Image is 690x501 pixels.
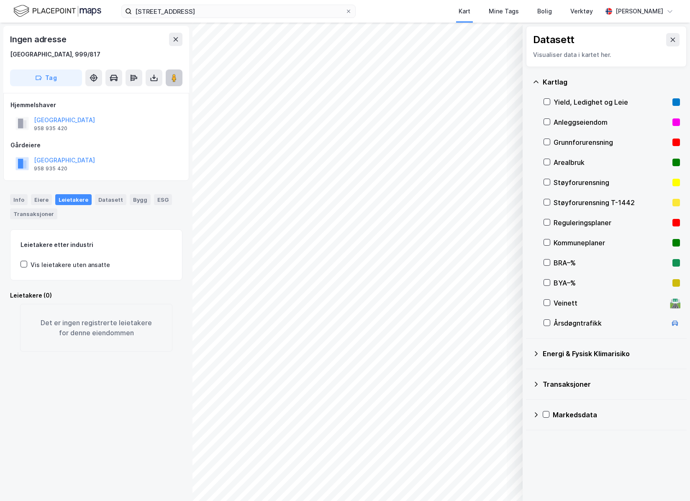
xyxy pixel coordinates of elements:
div: Støyforurensning T-1442 [554,198,669,208]
div: Leietakere [55,194,92,205]
div: Datasett [95,194,126,205]
div: Reguleringsplaner [554,218,669,228]
img: logo.f888ab2527a4732fd821a326f86c7f29.svg [13,4,101,18]
div: Visualiser data i kartet her. [533,50,680,60]
div: Støyforurensning [554,177,669,188]
div: Mine Tags [489,6,519,16]
div: 🛣️ [669,298,681,308]
iframe: Chat Widget [648,461,690,501]
div: BRA–% [554,258,669,268]
div: Hjemmelshaver [10,100,182,110]
div: Leietakere (0) [10,290,182,301]
div: Markedsdata [553,410,680,420]
div: [PERSON_NAME] [616,6,663,16]
div: Veinett [554,298,667,308]
div: Gårdeiere [10,140,182,150]
div: Grunnforurensning [554,137,669,147]
div: 958 935 420 [34,165,67,172]
div: Bolig [537,6,552,16]
div: ESG [154,194,172,205]
div: Kommuneplaner [554,238,669,248]
button: Tag [10,69,82,86]
div: Info [10,194,28,205]
div: Anleggseiendom [554,117,669,127]
div: 958 935 420 [34,125,67,132]
div: Kartlag [543,77,680,87]
div: Verktøy [570,6,593,16]
div: Det er ingen registrerte leietakere for denne eiendommen [20,304,172,352]
div: Årsdøgntrafikk [554,318,667,328]
div: [GEOGRAPHIC_DATA], 999/817 [10,49,100,59]
div: Transaksjoner [543,379,680,389]
div: Bygg [130,194,151,205]
div: Yield, Ledighet og Leie [554,97,669,107]
div: Transaksjoner [10,208,57,219]
div: Ingen adresse [10,33,68,46]
div: Arealbruk [554,157,669,167]
input: Søk på adresse, matrikkel, gårdeiere, leietakere eller personer [132,5,345,18]
div: Datasett [533,33,575,46]
div: Vis leietakere uten ansatte [31,260,110,270]
div: Kart [459,6,470,16]
div: Eiere [31,194,52,205]
div: Leietakere etter industri [21,240,172,250]
div: Kontrollprogram for chat [648,461,690,501]
div: Energi & Fysisk Klimarisiko [543,349,680,359]
div: BYA–% [554,278,669,288]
